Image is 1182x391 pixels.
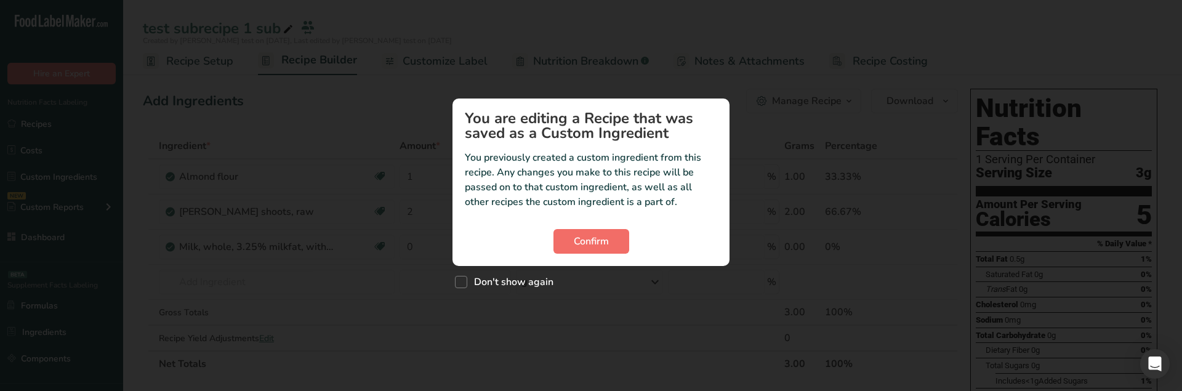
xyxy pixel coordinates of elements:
span: Confirm [574,234,609,249]
span: Don't show again [467,276,553,288]
div: Open Intercom Messenger [1140,349,1170,379]
h1: You are editing a Recipe that was saved as a Custom Ingredient [465,111,717,140]
button: Confirm [553,229,629,254]
p: You previously created a custom ingredient from this recipe. Any changes you make to this recipe ... [465,150,717,209]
